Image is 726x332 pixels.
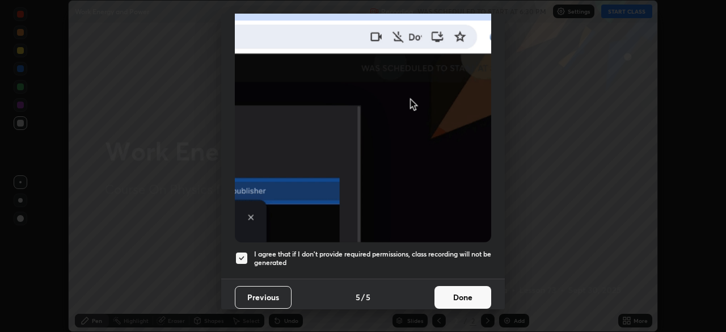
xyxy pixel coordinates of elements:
[366,291,370,303] h4: 5
[434,286,491,309] button: Done
[361,291,365,303] h4: /
[235,286,292,309] button: Previous
[356,291,360,303] h4: 5
[254,250,491,267] h5: I agree that if I don't provide required permissions, class recording will not be generated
